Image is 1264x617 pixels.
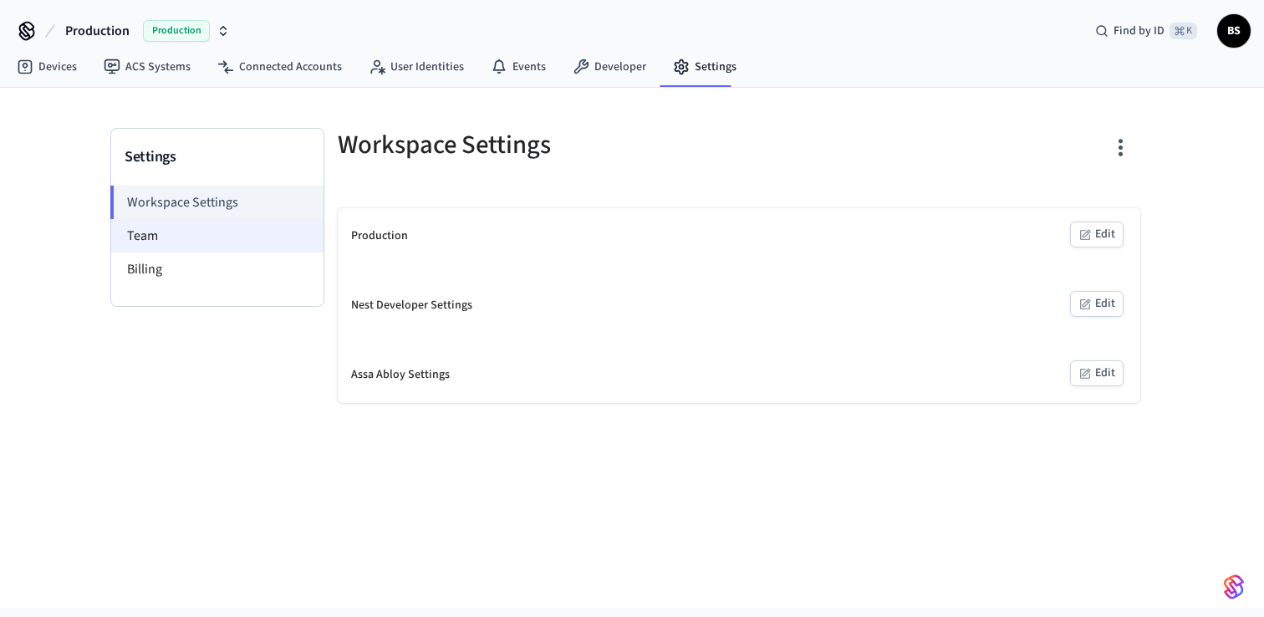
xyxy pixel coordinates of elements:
[143,20,210,42] span: Production
[1070,291,1124,317] button: Edit
[65,21,130,41] span: Production
[110,186,324,219] li: Workspace Settings
[559,52,660,82] a: Developer
[1219,16,1249,46] span: BS
[90,52,204,82] a: ACS Systems
[351,366,450,384] div: Assa Abloy Settings
[111,252,324,286] li: Billing
[351,297,472,314] div: Nest Developer Settings
[1217,14,1251,48] button: BS
[1170,23,1197,39] span: ⌘ K
[338,128,729,162] h5: Workspace Settings
[660,52,750,82] a: Settings
[111,219,324,252] li: Team
[1114,23,1165,39] span: Find by ID
[1070,222,1124,247] button: Edit
[355,52,477,82] a: User Identities
[3,52,90,82] a: Devices
[351,227,408,245] div: Production
[125,145,310,169] h3: Settings
[1082,16,1210,46] div: Find by ID⌘ K
[1070,360,1124,386] button: Edit
[1224,574,1244,600] img: SeamLogoGradient.69752ec5.svg
[477,52,559,82] a: Events
[204,52,355,82] a: Connected Accounts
